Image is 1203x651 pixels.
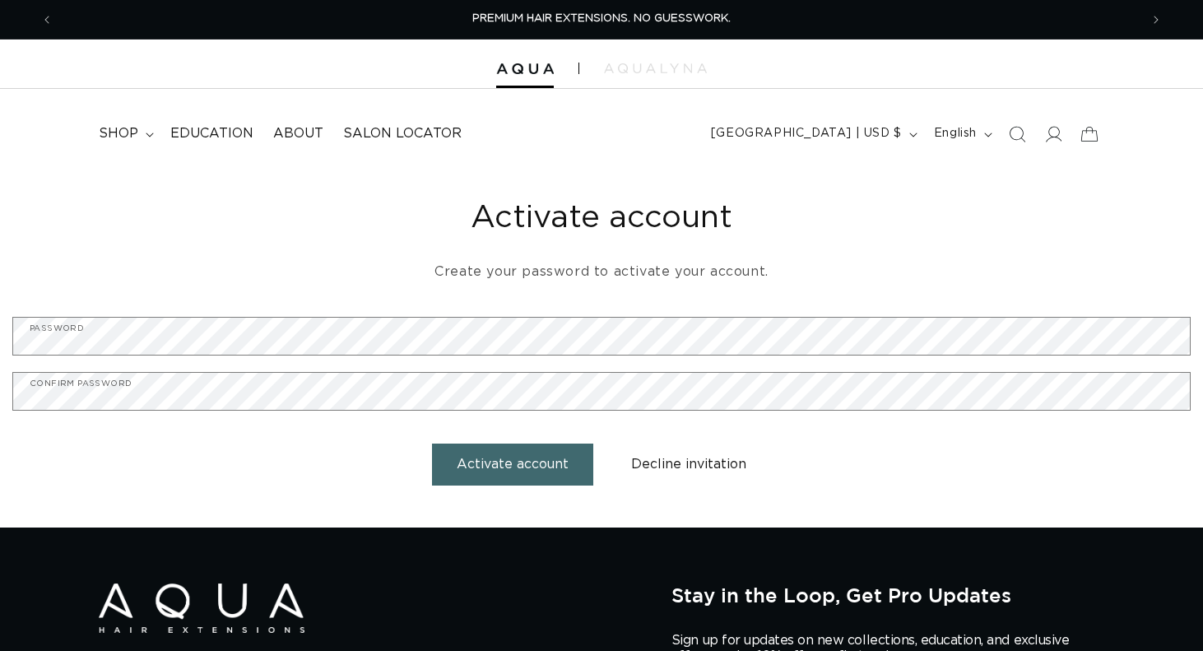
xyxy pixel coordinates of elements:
[99,125,138,142] span: shop
[671,584,1104,607] h2: Stay in the Loop, Get Pro Updates
[170,125,253,142] span: Education
[496,63,554,75] img: Aqua Hair Extensions
[999,116,1035,152] summary: Search
[701,119,924,150] button: [GEOGRAPHIC_DATA] | USD $
[606,444,771,486] button: Decline invitation
[29,4,65,35] button: Previous announcement
[12,198,1191,239] h1: Activate account
[934,125,977,142] span: English
[333,115,471,152] a: Salon Locator
[432,444,593,486] button: Activate account
[12,260,1191,284] p: Create your password to activate your account.
[99,584,304,634] img: Aqua Hair Extensions
[1138,4,1174,35] button: Next announcement
[604,63,707,73] img: aqualyna.com
[711,125,902,142] span: [GEOGRAPHIC_DATA] | USD $
[89,115,160,152] summary: shop
[343,125,462,142] span: Salon Locator
[160,115,263,152] a: Education
[273,125,323,142] span: About
[472,13,731,24] span: PREMIUM HAIR EXTENSIONS. NO GUESSWORK.
[924,119,999,150] button: English
[263,115,333,152] a: About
